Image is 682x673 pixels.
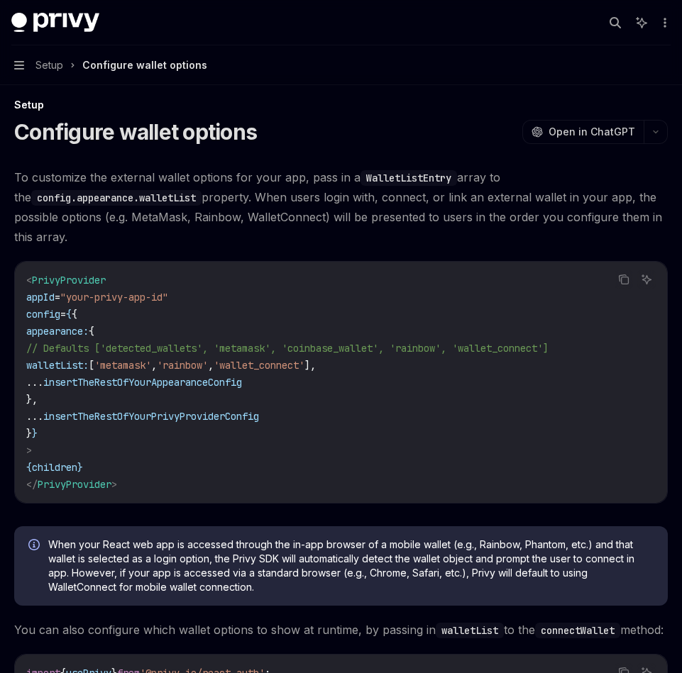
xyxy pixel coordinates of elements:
span: To customize the external wallet options for your app, pass in a array to the property. When user... [14,167,668,247]
span: , [151,359,157,372]
span: > [111,478,117,491]
span: PrivyProvider [38,478,111,491]
span: }, [26,393,38,406]
span: = [60,308,66,321]
span: } [26,427,32,440]
button: Open in ChatGPT [522,120,644,144]
span: { [26,461,32,474]
span: > [26,444,32,457]
div: Setup [14,98,668,112]
span: 'wallet_connect' [214,359,304,372]
code: config.appearance.walletList [31,190,202,206]
code: WalletListEntry [361,170,457,186]
span: config [26,308,60,321]
span: = [55,291,60,304]
div: Configure wallet options [82,57,207,74]
span: You can also configure which wallet options to show at runtime, by passing in to the method: [14,620,668,640]
span: ], [304,359,316,372]
svg: Info [28,539,43,553]
code: walletList [436,623,504,638]
span: , [208,359,214,372]
code: connectWallet [535,623,620,638]
span: 'metamask' [94,359,151,372]
span: 'rainbow' [157,359,208,372]
span: children [32,461,77,474]
h1: Configure wallet options [14,119,257,145]
span: PrivyProvider [32,274,106,287]
span: insertTheRestOfYourPrivyProviderConfig [43,410,259,423]
span: } [77,461,83,474]
button: Copy the contents from the code block [615,270,633,289]
span: insertTheRestOfYourAppearanceConfig [43,376,242,389]
button: Ask AI [637,270,656,289]
span: { [66,308,72,321]
span: } [32,427,38,440]
span: When your React web app is accessed through the in-app browser of a mobile wallet (e.g., Rainbow,... [48,538,654,594]
span: Setup [35,57,63,74]
span: Open in ChatGPT [549,125,635,139]
span: appearance: [26,325,89,338]
span: [ [89,359,94,372]
img: dark logo [11,13,99,33]
span: { [72,308,77,321]
span: walletList: [26,359,89,372]
span: </ [26,478,38,491]
span: appId [26,291,55,304]
button: More actions [656,13,671,33]
span: < [26,274,32,287]
span: "your-privy-app-id" [60,291,168,304]
span: // Defaults ['detected_wallets', 'metamask', 'coinbase_wallet', 'rainbow', 'wallet_connect'] [26,342,549,355]
span: ... [26,376,43,389]
span: { [89,325,94,338]
span: ... [26,410,43,423]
